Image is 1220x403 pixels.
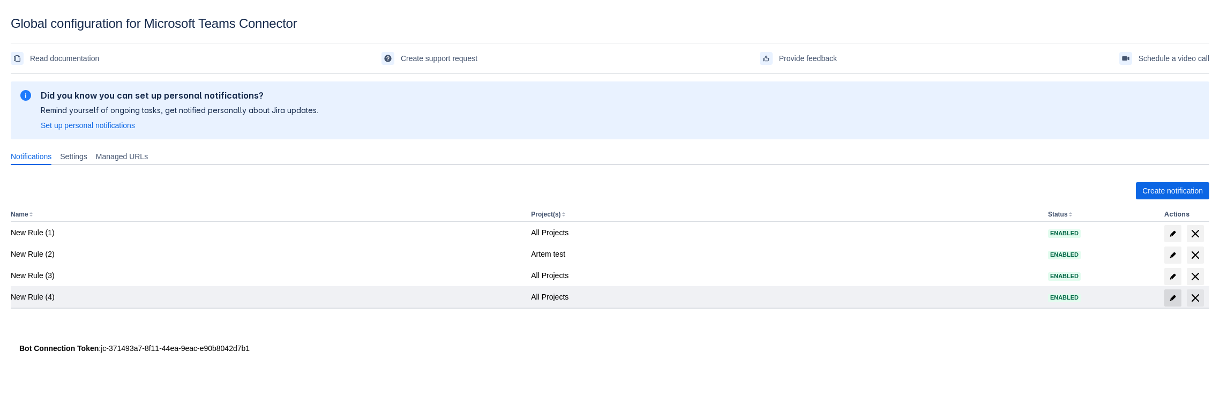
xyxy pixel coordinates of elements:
span: delete [1189,292,1202,304]
div: All Projects [531,227,1039,238]
span: videoCall [1121,54,1130,63]
strong: Bot Connection Token [19,344,99,353]
div: Artem test [531,249,1039,259]
a: Schedule a video call [1119,50,1209,67]
span: delete [1189,270,1202,283]
button: Project(s) [531,211,560,218]
th: Actions [1160,208,1209,222]
button: Name [11,211,28,218]
span: edit [1169,251,1177,259]
span: Enabled [1048,295,1081,301]
span: Managed URLs [96,151,148,162]
span: information [19,89,32,102]
span: Enabled [1048,273,1081,279]
div: New Rule (3) [11,270,522,281]
span: Provide feedback [779,50,837,67]
div: New Rule (2) [11,249,522,259]
a: Provide feedback [760,50,837,67]
div: Global configuration for Microsoft Teams Connector [11,16,1209,31]
h2: Did you know you can set up personal notifications? [41,90,318,101]
div: All Projects [531,292,1039,302]
div: New Rule (4) [11,292,522,302]
span: Create support request [401,50,477,67]
span: feedback [762,54,770,63]
span: Notifications [11,151,51,162]
span: support [384,54,392,63]
span: Settings [60,151,87,162]
span: edit [1169,229,1177,238]
div: All Projects [531,270,1039,281]
a: Read documentation [11,50,99,67]
span: edit [1169,294,1177,302]
span: Schedule a video call [1139,50,1209,67]
span: documentation [13,54,21,63]
span: delete [1189,249,1202,262]
div: : jc-371493a7-8f11-44ea-9eac-e90b8042d7b1 [19,343,1201,354]
button: Create notification [1136,182,1209,199]
p: Remind yourself of ongoing tasks, get notified personally about Jira updates. [41,105,318,116]
a: Create support request [381,50,477,67]
span: Read documentation [30,50,99,67]
a: Set up personal notifications [41,120,135,131]
span: Enabled [1048,252,1081,258]
span: delete [1189,227,1202,240]
div: New Rule (1) [11,227,522,238]
span: Enabled [1048,230,1081,236]
span: edit [1169,272,1177,281]
span: Create notification [1142,182,1203,199]
button: Status [1048,211,1068,218]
